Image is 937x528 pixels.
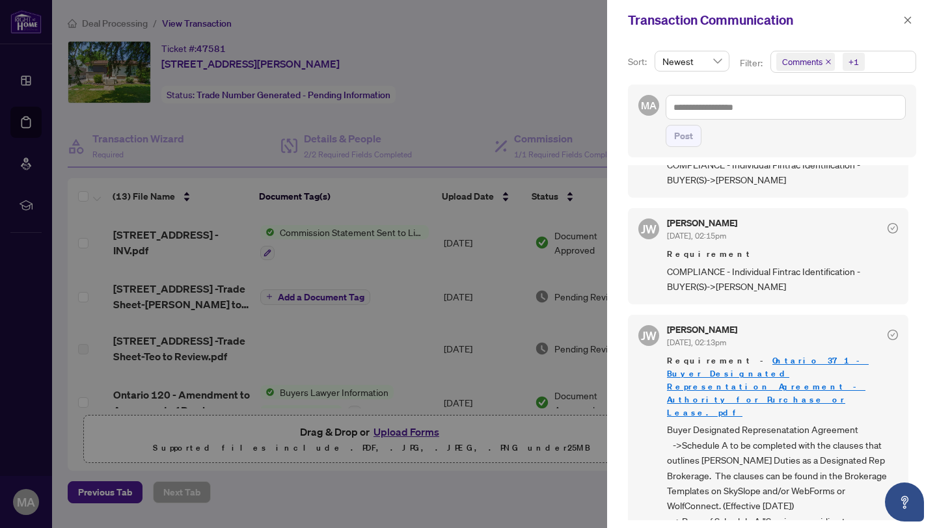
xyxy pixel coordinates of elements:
[903,16,912,25] span: close
[667,218,737,228] h5: [PERSON_NAME]
[888,223,898,233] span: check-circle
[628,10,899,30] div: Transaction Communication
[888,330,898,340] span: check-circle
[666,125,701,147] button: Post
[667,157,898,188] span: COMPLIANCE - Individual Fintrac Identification - BUYER(S)->[PERSON_NAME]
[641,98,657,113] span: MA
[667,231,726,241] span: [DATE], 02:15pm
[628,55,649,69] p: Sort:
[885,482,924,521] button: Open asap
[641,326,657,345] span: JW
[662,51,722,71] span: Newest
[667,337,726,347] span: [DATE], 02:13pm
[667,264,898,295] span: COMPLIANCE - Individual Fintrac Identification - BUYER(S)->[PERSON_NAME]
[776,53,835,71] span: Comments
[667,248,898,261] span: Requirement
[667,325,737,334] h5: [PERSON_NAME]
[782,55,822,68] span: Comments
[667,354,898,419] span: Requirement -
[825,59,832,65] span: close
[740,56,765,70] p: Filter:
[667,355,869,418] a: Ontario 371 - Buyer Designated Representation Agreement - Authority for Purchase or Lease.pdf
[641,220,657,238] span: JW
[849,55,859,68] div: +1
